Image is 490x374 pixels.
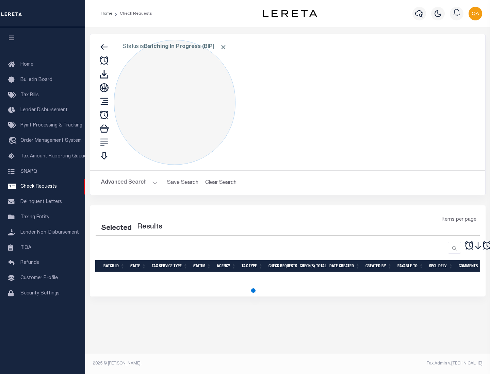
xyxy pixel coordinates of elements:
[101,223,132,234] div: Selected
[101,176,158,189] button: Advanced Search
[20,230,79,235] span: Lender Non-Disbursement
[20,215,49,220] span: Taxing Entity
[114,40,235,165] div: Click to Edit
[214,260,239,272] th: Agency
[395,260,426,272] th: Payable To
[20,123,82,128] span: Pymt Processing & Tracking
[239,260,266,272] th: Tax Type
[20,62,33,67] span: Home
[112,11,152,17] li: Check Requests
[456,260,487,272] th: Comments
[137,222,162,233] label: Results
[469,7,482,20] img: svg+xml;base64,PHN2ZyB4bWxucz0iaHR0cDovL3d3dy53My5vcmcvMjAwMC9zdmciIHBvaW50ZXItZXZlbnRzPSJub25lIi...
[20,108,68,113] span: Lender Disbursement
[8,137,19,146] i: travel_explore
[163,176,202,189] button: Save Search
[202,176,240,189] button: Clear Search
[20,169,37,174] span: SNAPQ
[20,138,82,143] span: Order Management System
[266,260,297,272] th: Check Requests
[191,260,214,272] th: Status
[20,245,31,250] span: TIQA
[442,216,476,224] span: Items per page
[263,10,317,17] img: logo-dark.svg
[20,184,57,189] span: Check Requests
[327,260,363,272] th: Date Created
[426,260,456,272] th: Spcl Delv.
[101,260,128,272] th: Batch Id
[293,360,483,367] div: Tax Admin v.[TECHNICAL_ID]
[20,291,60,296] span: Security Settings
[20,276,58,280] span: Customer Profile
[149,260,191,272] th: Tax Service Type
[20,154,87,159] span: Tax Amount Reporting Queue
[20,260,39,265] span: Refunds
[128,260,149,272] th: State
[363,260,395,272] th: Created By
[88,360,288,367] div: 2025 © [PERSON_NAME].
[144,44,227,50] b: Batching In Progress (BIP)
[101,12,112,16] a: Home
[20,200,62,204] span: Delinquent Letters
[20,93,39,98] span: Tax Bills
[20,78,52,82] span: Bulletin Board
[220,44,227,51] span: Click to Remove
[297,260,327,272] th: Check(s) Total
